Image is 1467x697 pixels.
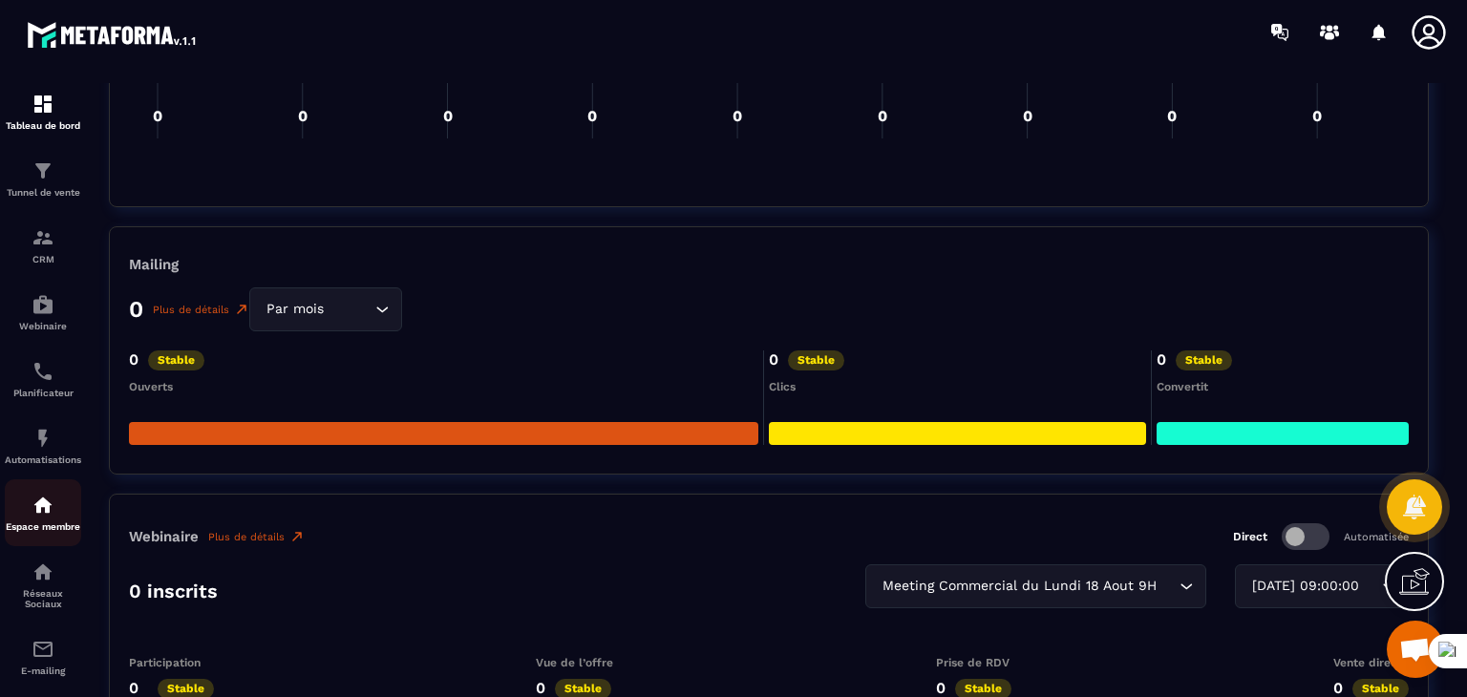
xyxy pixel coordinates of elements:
[769,350,778,370] p: 0
[5,588,81,609] p: Réseaux Sociaux
[5,388,81,398] p: Planificateur
[5,212,81,279] a: formationformationCRM
[27,17,199,52] img: logo
[32,360,54,383] img: scheduler
[148,350,204,370] p: Stable
[1157,350,1166,370] p: 0
[5,321,81,331] p: Webinaire
[32,159,54,182] img: formation
[1363,576,1377,597] input: Search for option
[1344,531,1409,543] p: Automatisée
[1387,621,1444,678] a: Ouvrir le chat
[5,145,81,212] a: formationformationTunnel de vente
[865,564,1206,608] div: Search for option
[129,580,218,602] p: 0 inscrits
[5,479,81,546] a: automationsautomationsEspace membre
[5,346,81,412] a: schedulerschedulerPlanificateur
[788,350,844,370] p: Stable
[129,296,143,323] p: 0
[249,287,402,331] div: Search for option
[1160,576,1175,597] input: Search for option
[5,78,81,145] a: formationformationTableau de bord
[289,529,305,544] img: narrow-up-right-o.6b7c60e2.svg
[769,380,1146,393] div: Clics
[5,665,81,676] p: E-mailing
[32,427,54,450] img: automations
[32,638,54,661] img: email
[5,279,81,346] a: automationsautomationsWebinaire
[5,187,81,198] p: Tunnel de vente
[5,254,81,264] p: CRM
[32,560,54,583] img: social-network
[129,350,138,370] p: 0
[936,656,1011,669] p: Prise de RDV
[129,528,199,545] p: Webinaire
[32,494,54,517] img: automations
[1176,350,1232,370] p: Stable
[32,293,54,316] img: automations
[234,302,249,317] img: narrow-up-right-o.6b7c60e2.svg
[129,380,758,393] div: Ouverts
[1247,576,1363,597] span: [DATE] 09:00:00
[1333,656,1409,669] p: Vente direct
[5,412,81,479] a: automationsautomationsAutomatisations
[878,576,1160,597] span: Meeting Commercial du Lundi 18 Aout 9H
[5,521,81,532] p: Espace membre
[5,546,81,623] a: social-networksocial-networkRéseaux Sociaux
[129,656,214,669] p: Participation
[5,623,81,690] a: emailemailE-mailing
[153,302,249,317] a: Plus de détails
[1235,564,1409,608] div: Search for option
[5,454,81,465] p: Automatisations
[32,93,54,116] img: formation
[5,120,81,131] p: Tableau de bord
[1157,380,1409,393] div: Convertit
[262,299,328,320] span: Par mois
[328,299,371,320] input: Search for option
[208,529,305,544] a: Plus de détails
[32,226,54,249] img: formation
[129,256,1409,273] p: Mailing
[536,656,613,669] p: Vue de l’offre
[1233,530,1267,543] p: Direct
